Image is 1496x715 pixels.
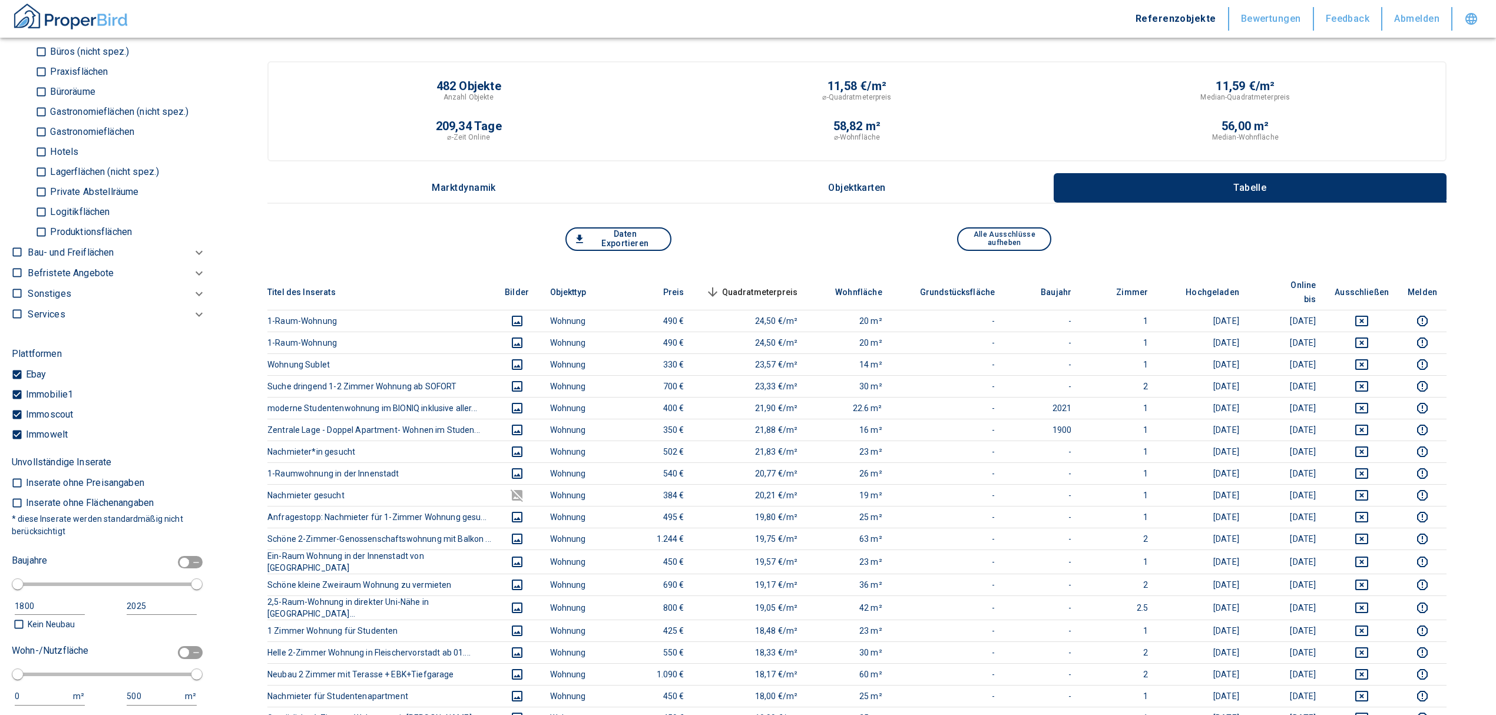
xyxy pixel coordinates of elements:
[267,528,494,550] th: Schöne 2-Zimmer-Genossenschaftswohnung mit Balkon ...
[47,167,159,177] p: Lagerflächen (nicht spez.)
[617,419,694,441] td: 350 €
[807,550,892,574] td: 23 m²
[267,462,494,484] th: 1-Raumwohnung in der Innenstadt
[1004,641,1081,663] td: -
[23,498,154,508] p: Inserate ohne Flächenangaben
[1335,336,1389,350] button: deselect this listing
[828,183,886,193] p: Objektkarten
[1157,375,1249,397] td: [DATE]
[1335,466,1389,481] button: deselect this listing
[807,595,892,620] td: 42 m²
[1157,310,1249,332] td: [DATE]
[1325,274,1398,310] th: Ausschließen
[1220,183,1279,193] p: Tabelle
[617,663,694,685] td: 1.090 €
[503,578,531,592] button: images
[1157,484,1249,506] td: [DATE]
[1004,595,1081,620] td: -
[617,462,694,484] td: 540 €
[28,246,114,260] p: Bau- und Freiflächen
[617,375,694,397] td: 700 €
[1157,550,1249,574] td: [DATE]
[503,646,531,660] button: images
[1408,601,1437,615] button: report this listing
[28,266,114,280] p: Befristete Angebote
[892,663,1005,685] td: -
[1157,620,1249,641] td: [DATE]
[1335,667,1389,681] button: deselect this listing
[957,227,1051,251] button: Alle Ausschlüsse aufheben
[1408,445,1437,459] button: report this listing
[12,2,130,36] a: ProperBird Logo and Home Button
[617,595,694,620] td: 800 €
[28,283,206,304] div: Sonstiges
[25,618,75,631] p: Kein Neubau
[694,419,807,441] td: 21,88 €/m²
[1004,462,1081,484] td: -
[1157,332,1249,353] td: [DATE]
[828,80,886,92] p: 11,58 €/m²
[1157,462,1249,484] td: [DATE]
[807,663,892,685] td: 60 m²
[1004,375,1081,397] td: -
[541,620,617,641] td: Wohnung
[267,550,494,574] th: Ein-Raum Wohnung in der Innenstadt von [GEOGRAPHIC_DATA]
[541,375,617,397] td: Wohnung
[267,663,494,685] th: Neubau 2 Zimmer mit Terasse + EBK+Tiefgarage
[1335,578,1389,592] button: deselect this listing
[12,455,111,469] p: Unvollständige Inserate
[541,595,617,620] td: Wohnung
[1335,532,1389,546] button: deselect this listing
[617,506,694,528] td: 495 €
[1081,620,1157,641] td: 1
[1408,555,1437,569] button: report this listing
[1157,441,1249,462] td: [DATE]
[432,183,496,193] p: Marktdynamik
[892,685,1005,707] td: -
[541,397,617,419] td: Wohnung
[834,132,880,143] p: ⌀-Wohnfläche
[1249,353,1325,375] td: [DATE]
[694,595,807,620] td: 19,05 €/m²
[1249,663,1325,685] td: [DATE]
[12,513,200,538] p: * diese Inserate werden standardmäßig nicht berücksichtigt
[47,47,129,57] p: Büros (nicht spez.)
[1408,379,1437,393] button: report this listing
[892,375,1005,397] td: -
[1157,663,1249,685] td: [DATE]
[1249,574,1325,595] td: [DATE]
[694,353,807,375] td: 23,57 €/m²
[1408,488,1437,502] button: report this listing
[694,550,807,574] td: 19,57 €/m²
[1212,132,1279,143] p: Median-Wohnfläche
[703,285,798,299] span: Quadratmeterpreis
[1081,550,1157,574] td: 1
[892,484,1005,506] td: -
[503,379,531,393] button: images
[1408,532,1437,546] button: report this listing
[541,419,617,441] td: Wohnung
[892,595,1005,620] td: -
[1335,646,1389,660] button: deselect this listing
[28,242,206,263] div: Bau- und Freiflächen
[1408,357,1437,372] button: report this listing
[1004,332,1081,353] td: -
[267,441,494,462] th: Nachmieter*in gesucht
[12,554,47,568] p: Baujahre
[503,624,531,638] button: images
[822,92,891,102] p: ⌀-Quadratmeterpreis
[1249,310,1325,332] td: [DATE]
[1222,120,1269,132] p: 56,00 m²
[694,397,807,419] td: 21,90 €/m²
[47,147,78,157] p: Hotels
[541,310,617,332] td: Wohnung
[892,310,1005,332] td: -
[694,375,807,397] td: 23,33 €/m²
[816,285,882,299] span: Wohnfläche
[503,667,531,681] button: images
[1249,484,1325,506] td: [DATE]
[694,484,807,506] td: 20,21 €/m²
[1249,620,1325,641] td: [DATE]
[503,555,531,569] button: images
